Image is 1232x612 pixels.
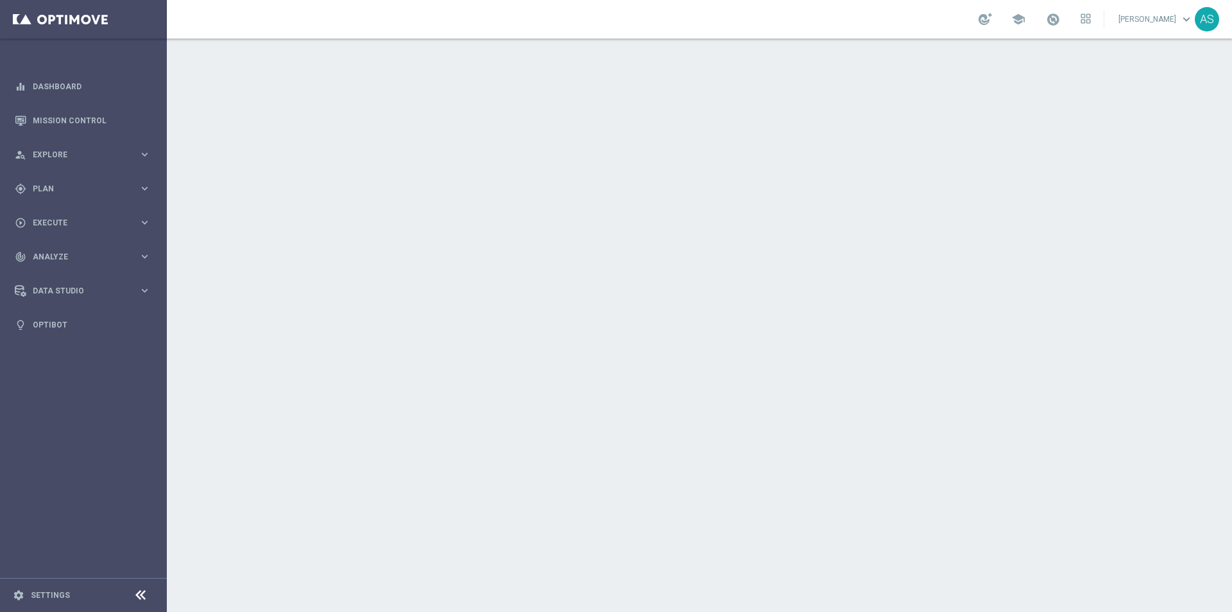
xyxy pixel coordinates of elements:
[14,252,151,262] button: track_changes Analyze keyboard_arrow_right
[139,182,151,195] i: keyboard_arrow_right
[15,308,151,342] div: Optibot
[15,251,139,263] div: Analyze
[33,103,151,137] a: Mission Control
[33,151,139,159] span: Explore
[15,149,139,161] div: Explore
[33,185,139,193] span: Plan
[14,286,151,296] button: Data Studio keyboard_arrow_right
[139,284,151,297] i: keyboard_arrow_right
[14,184,151,194] button: gps_fixed Plan keyboard_arrow_right
[15,319,26,331] i: lightbulb
[33,287,139,295] span: Data Studio
[1011,12,1025,26] span: school
[15,285,139,297] div: Data Studio
[139,250,151,263] i: keyboard_arrow_right
[15,183,139,195] div: Plan
[14,218,151,228] button: play_circle_outline Execute keyboard_arrow_right
[33,219,139,227] span: Execute
[13,590,24,601] i: settings
[14,82,151,92] button: equalizer Dashboard
[15,183,26,195] i: gps_fixed
[15,103,151,137] div: Mission Control
[31,591,70,599] a: Settings
[15,69,151,103] div: Dashboard
[15,81,26,92] i: equalizer
[15,217,26,229] i: play_circle_outline
[14,320,151,330] button: lightbulb Optibot
[33,308,151,342] a: Optibot
[1117,10,1195,29] a: [PERSON_NAME]keyboard_arrow_down
[15,217,139,229] div: Execute
[14,150,151,160] button: person_search Explore keyboard_arrow_right
[1179,12,1193,26] span: keyboard_arrow_down
[15,149,26,161] i: person_search
[139,216,151,229] i: keyboard_arrow_right
[14,116,151,126] button: Mission Control
[33,69,151,103] a: Dashboard
[139,148,151,161] i: keyboard_arrow_right
[15,251,26,263] i: track_changes
[33,253,139,261] span: Analyze
[1195,7,1219,31] div: AS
